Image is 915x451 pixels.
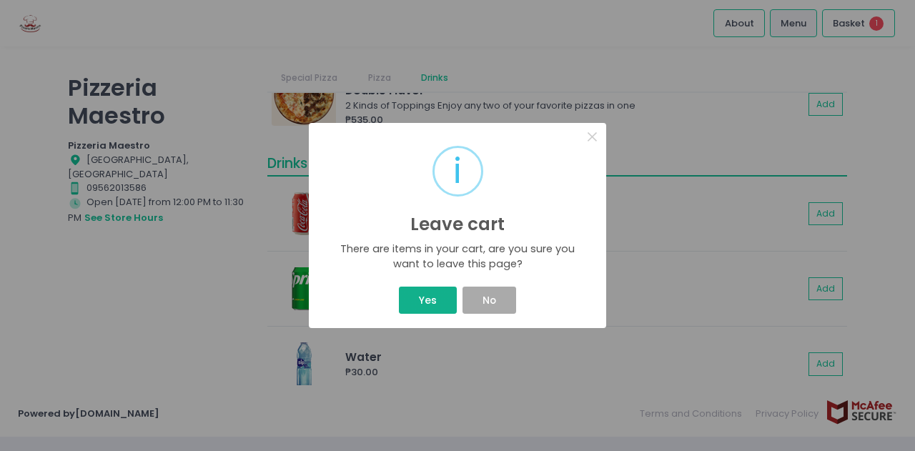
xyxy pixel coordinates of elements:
div: i [453,148,462,194]
button: Yes [399,287,456,314]
div: There are items in your cart, are you sure you want to leave this page? [337,242,578,272]
h2: Leave cart [410,214,505,234]
button: No [463,287,515,314]
button: Close this dialog [578,123,606,151]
